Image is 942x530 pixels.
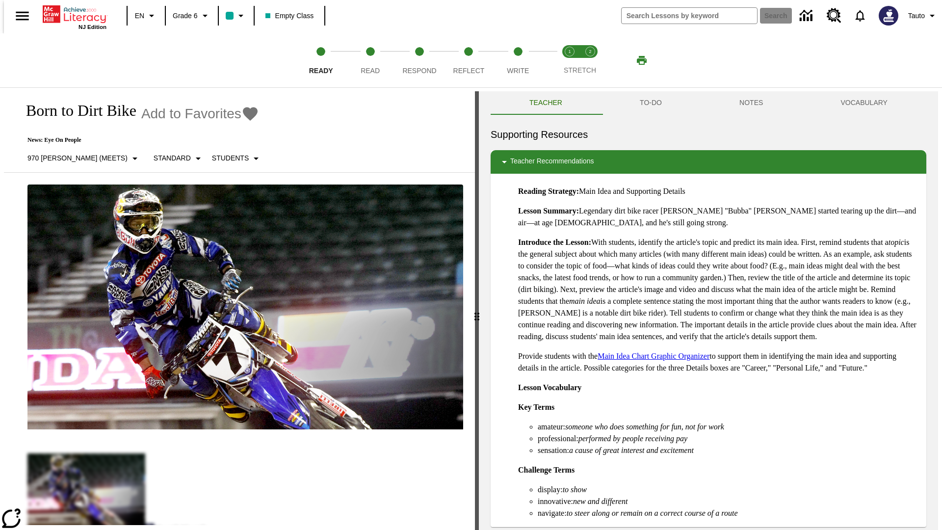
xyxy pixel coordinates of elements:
button: TO-DO [601,91,701,115]
em: topic [889,238,904,246]
strong: Reading Strategy: [518,187,579,195]
li: navigate: [538,507,918,519]
input: search field [622,8,757,24]
span: Empty Class [265,11,314,21]
h6: Supporting Resources [491,127,926,142]
button: NOTES [701,91,802,115]
div: Teacher Recommendations [491,150,926,174]
strong: Lesson Summary: [518,207,579,215]
span: Respond [402,67,436,75]
p: Legendary dirt bike racer [PERSON_NAME] "Bubba" [PERSON_NAME] started tearing up the dirt—and air... [518,205,918,229]
strong: Key Terms [518,403,554,411]
span: Read [361,67,380,75]
span: Write [507,67,529,75]
span: Grade 6 [173,11,198,21]
li: sensation: [538,445,918,456]
h1: Born to Dirt Bike [16,102,136,120]
text: 2 [589,49,591,54]
span: Ready [309,67,333,75]
button: Select Student [208,150,266,167]
a: Data Center [794,2,821,29]
em: main idea [569,297,601,305]
img: Motocross racer James Stewart flies through the air on his dirt bike. [27,185,463,430]
button: Print [626,52,657,69]
strong: Challenge Terms [518,466,575,474]
li: innovative: [538,496,918,507]
button: Open side menu [8,1,37,30]
button: Language: EN, Select a language [131,7,162,25]
em: to show [563,485,587,494]
p: News: Eye On People [16,136,266,144]
img: Avatar [879,6,898,26]
li: professional: [538,433,918,445]
span: Tauto [908,11,925,21]
button: Write step 5 of 5 [490,33,547,87]
p: Teacher Recommendations [510,156,594,168]
button: Read step 2 of 5 [341,33,398,87]
button: VOCABULARY [802,91,926,115]
button: Reflect step 4 of 5 [440,33,497,87]
p: Students [212,153,249,163]
div: reading [4,91,475,525]
button: Ready step 1 of 5 [292,33,349,87]
li: display: [538,484,918,496]
span: STRETCH [564,66,596,74]
button: Class color is teal. Change class color [222,7,251,25]
a: Main Idea Chart Graphic Organizer [598,352,709,360]
p: Standard [154,153,191,163]
button: Profile/Settings [904,7,942,25]
span: EN [135,11,144,21]
button: Grade: Grade 6, Select a grade [169,7,215,25]
span: NJ Edition [78,24,106,30]
li: amateur: [538,421,918,433]
button: Teacher [491,91,601,115]
div: Instructional Panel Tabs [491,91,926,115]
button: Add to Favorites - Born to Dirt Bike [141,105,259,122]
p: 970 [PERSON_NAME] (Meets) [27,153,128,163]
button: Respond step 3 of 5 [391,33,448,87]
span: Add to Favorites [141,106,241,122]
text: 1 [568,49,571,54]
p: Provide students with the to support them in identifying the main idea and supporting details in ... [518,350,918,374]
em: to steer along or remain on a correct course of a route [567,509,738,517]
div: Home [43,3,106,30]
em: new and different [573,497,628,505]
em: a cause of great interest and excitement [569,446,694,454]
button: Scaffolds, Standard [150,150,208,167]
a: Notifications [847,3,873,28]
button: Stretch Respond step 2 of 2 [576,33,604,87]
button: Stretch Read step 1 of 2 [555,33,584,87]
span: Reflect [453,67,485,75]
strong: Introduce the Lesson: [518,238,591,246]
a: Resource Center, Will open in new tab [821,2,847,29]
em: someone who does something for fun, not for work [565,423,724,431]
em: performed by people receiving pay [578,434,687,443]
p: Main Idea and Supporting Details [518,185,918,197]
div: activity [479,91,938,530]
strong: Lesson Vocabulary [518,383,581,392]
button: Select a new avatar [873,3,904,28]
button: Select Lexile, 970 Lexile (Meets) [24,150,145,167]
p: With students, identify the article's topic and predict its main idea. First, remind students tha... [518,237,918,343]
div: Press Enter or Spacebar and then press right and left arrow keys to move the slider [475,91,479,530]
